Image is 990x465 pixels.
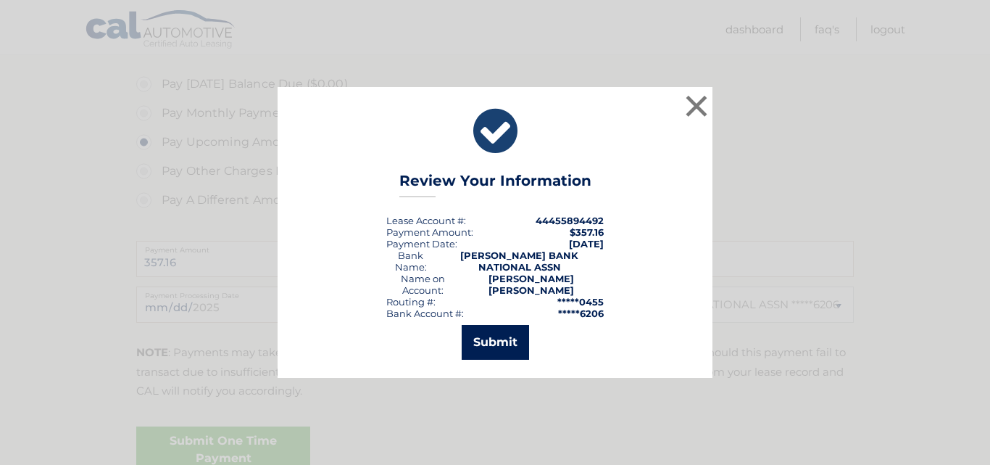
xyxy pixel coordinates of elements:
[386,238,455,250] span: Payment Date
[460,250,578,273] strong: [PERSON_NAME] BANK NATIONAL ASSN
[386,250,436,273] div: Bank Name:
[536,215,604,226] strong: 44455894492
[462,325,529,360] button: Submit
[399,172,591,197] h3: Review Your Information
[386,273,459,296] div: Name on Account:
[386,226,473,238] div: Payment Amount:
[386,296,436,308] div: Routing #:
[570,226,604,238] span: $357.16
[488,273,574,296] strong: [PERSON_NAME] [PERSON_NAME]
[569,238,604,250] span: [DATE]
[386,238,457,250] div: :
[682,91,711,120] button: ×
[386,308,464,319] div: Bank Account #:
[386,215,466,226] div: Lease Account #:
